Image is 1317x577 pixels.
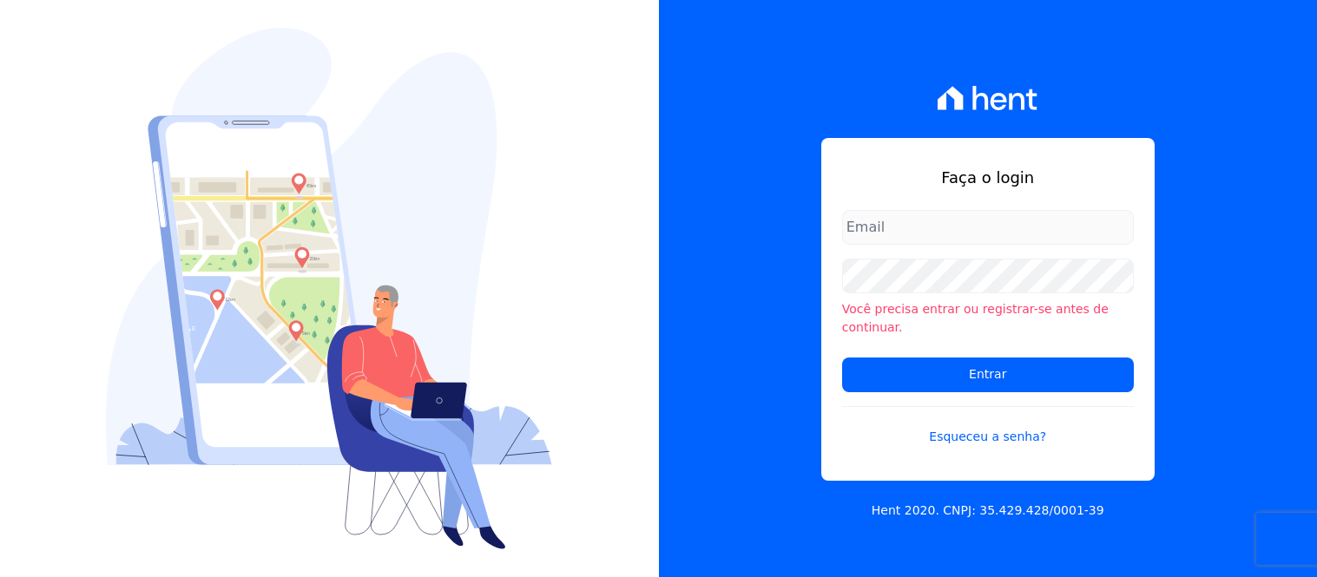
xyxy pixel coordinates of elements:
a: Esqueceu a senha? [842,406,1134,446]
li: Você precisa entrar ou registrar-se antes de continuar. [842,300,1134,337]
input: Entrar [842,357,1134,392]
p: Hent 2020. CNPJ: 35.429.428/0001-39 [872,502,1104,520]
h1: Faça o login [842,166,1134,189]
input: Email [842,210,1134,245]
img: Login [106,28,552,549]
